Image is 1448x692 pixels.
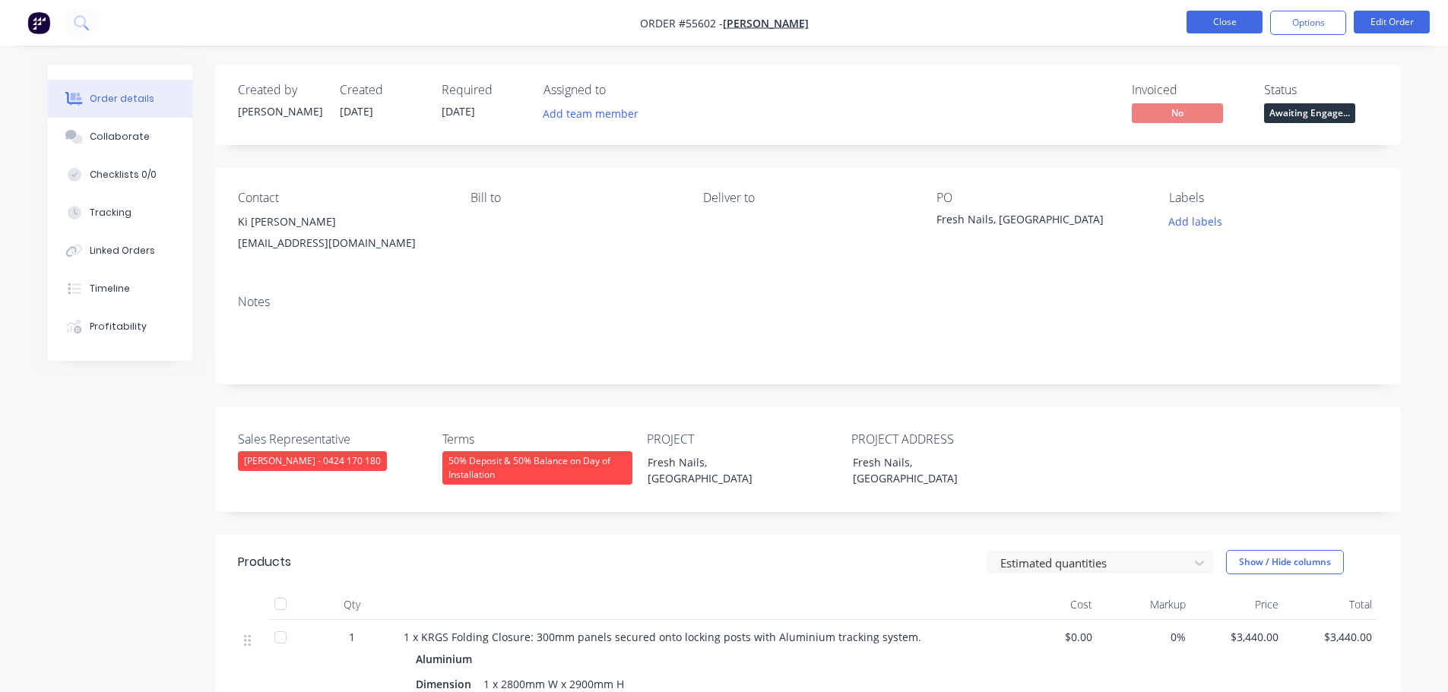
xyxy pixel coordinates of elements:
[534,103,646,124] button: Add team member
[851,430,1041,448] label: PROJECT ADDRESS
[90,168,157,182] div: Checklists 0/0
[238,430,428,448] label: Sales Representative
[1285,589,1378,620] div: Total
[48,80,192,118] button: Order details
[238,191,446,205] div: Contact
[238,83,322,97] div: Created by
[90,282,130,295] div: Timeline
[238,451,387,471] div: [PERSON_NAME] - 0424 170 180
[48,308,192,346] button: Profitability
[543,103,647,124] button: Add team member
[936,211,1126,232] div: Fresh Nails, [GEOGRAPHIC_DATA]
[238,211,446,260] div: Ki [PERSON_NAME][EMAIL_ADDRESS][DOMAIN_NAME]
[1291,629,1372,645] span: $3,440.00
[238,211,446,232] div: Ki [PERSON_NAME]
[340,83,423,97] div: Created
[27,11,50,34] img: Factory
[416,648,478,670] div: Aluminium
[90,320,147,333] div: Profitability
[1161,211,1231,232] button: Add labels
[1104,629,1186,645] span: 0%
[647,430,837,448] label: PROJECT
[442,83,525,97] div: Required
[723,16,809,30] a: [PERSON_NAME]
[1264,103,1355,126] button: Awaiting Engage...
[635,451,825,489] div: Fresh Nails, [GEOGRAPHIC_DATA]
[1006,589,1099,620] div: Cost
[1098,589,1192,620] div: Markup
[442,104,475,118] span: [DATE]
[48,156,192,194] button: Checklists 0/0
[48,232,192,270] button: Linked Orders
[238,232,446,254] div: [EMAIL_ADDRESS][DOMAIN_NAME]
[340,104,373,118] span: [DATE]
[1270,11,1346,35] button: Options
[936,191,1145,205] div: PO
[471,191,679,205] div: Bill to
[238,103,322,119] div: [PERSON_NAME]
[238,553,291,571] div: Products
[90,130,150,144] div: Collaborate
[90,92,154,106] div: Order details
[1012,629,1093,645] span: $0.00
[238,295,1378,309] div: Notes
[48,118,192,156] button: Collaborate
[1132,83,1246,97] div: Invoiced
[1264,83,1378,97] div: Status
[543,83,695,97] div: Assigned to
[90,244,155,258] div: Linked Orders
[90,206,131,220] div: Tracking
[349,629,355,645] span: 1
[1226,550,1344,574] button: Show / Hide columns
[1354,11,1430,33] button: Edit Order
[1132,103,1223,122] span: No
[1169,191,1377,205] div: Labels
[1264,103,1355,122] span: Awaiting Engage...
[703,191,911,205] div: Deliver to
[442,430,632,448] label: Terms
[404,630,921,644] span: 1 x KRGS Folding Closure: 300mm panels secured onto locking posts with Aluminium tracking system.
[48,194,192,232] button: Tracking
[640,16,723,30] span: Order #55602 -
[1198,629,1279,645] span: $3,440.00
[306,589,398,620] div: Qty
[48,270,192,308] button: Timeline
[1192,589,1285,620] div: Price
[1187,11,1263,33] button: Close
[442,451,632,485] div: 50% Deposit & 50% Balance on Day of Installation
[841,451,1031,489] div: Fresh Nails, [GEOGRAPHIC_DATA]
